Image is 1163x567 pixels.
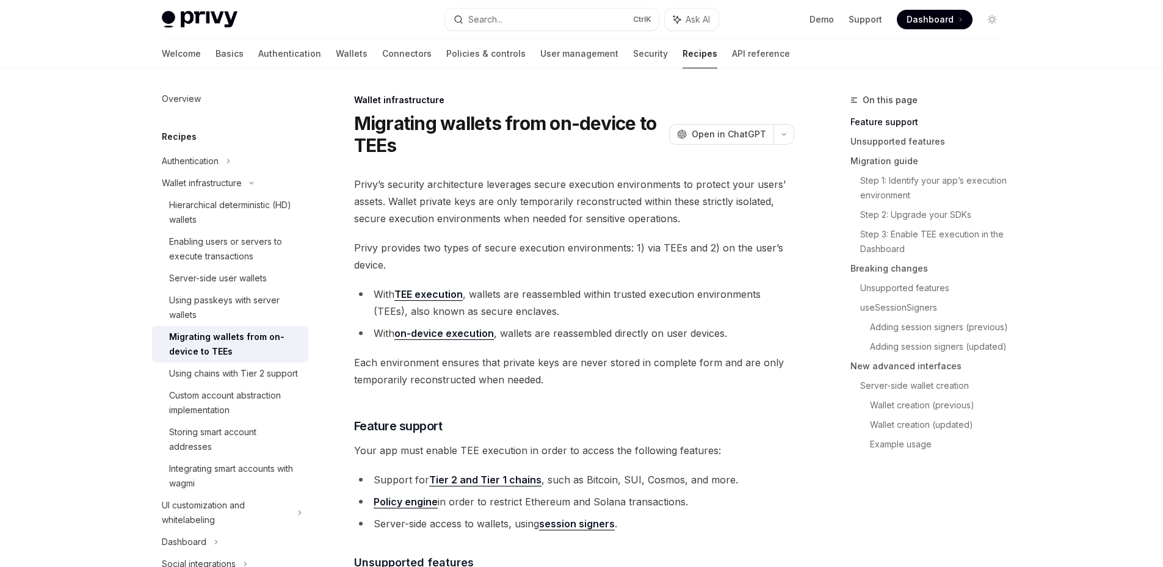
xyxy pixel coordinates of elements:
[152,231,308,267] a: Enabling users or servers to execute transactions
[354,354,794,388] span: Each environment ensures that private keys are never stored in complete form and are only tempora...
[982,10,1002,29] button: Toggle dark mode
[686,13,710,26] span: Ask AI
[382,39,432,68] a: Connectors
[152,88,308,110] a: Overview
[152,363,308,385] a: Using chains with Tier 2 support
[152,385,308,421] a: Custom account abstraction implementation
[860,298,1012,317] a: useSessionSigners
[445,9,659,31] button: Search...CtrlK
[162,535,206,549] div: Dashboard
[863,93,918,107] span: On this page
[169,198,301,227] div: Hierarchical deterministic (HD) wallets
[354,239,794,273] span: Privy provides two types of secure execution environments: 1) via TEEs and 2) on the user’s device.
[394,288,463,301] a: TEE execution
[152,194,308,231] a: Hierarchical deterministic (HD) wallets
[860,205,1012,225] a: Step 2: Upgrade your SDKs
[162,498,290,527] div: UI customization and whitelabeling
[354,442,794,459] span: Your app must enable TEE execution in order to access the following features:
[870,337,1012,356] a: Adding session signers (updated)
[468,12,502,27] div: Search...
[850,132,1012,151] a: Unsupported features
[354,417,443,435] span: Feature support
[633,39,668,68] a: Security
[692,128,766,140] span: Open in ChatGPT
[860,171,1012,205] a: Step 1: Identify your app’s execution environment
[446,39,526,68] a: Policies & controls
[870,435,1012,454] a: Example usage
[169,366,298,381] div: Using chains with Tier 2 support
[850,259,1012,278] a: Breaking changes
[162,92,201,106] div: Overview
[354,493,794,510] li: in order to restrict Ethereum and Solana transactions.
[169,388,301,417] div: Custom account abstraction implementation
[354,471,794,488] li: Support for , such as Bitcoin, SUI, Cosmos, and more.
[162,39,201,68] a: Welcome
[152,458,308,494] a: Integrating smart accounts with wagmi
[539,518,615,530] a: session signers
[162,154,219,168] div: Authentication
[152,289,308,326] a: Using passkeys with server wallets
[860,376,1012,395] a: Server-side wallet creation
[897,10,973,29] a: Dashboard
[669,124,774,145] button: Open in ChatGPT
[810,13,834,26] a: Demo
[354,515,794,532] li: Server-side access to wallets, using .
[860,278,1012,298] a: Unsupported features
[162,176,242,190] div: Wallet infrastructure
[870,395,1012,415] a: Wallet creation (previous)
[633,15,651,24] span: Ctrl K
[540,39,618,68] a: User management
[354,94,794,106] div: Wallet infrastructure
[732,39,790,68] a: API reference
[860,225,1012,259] a: Step 3: Enable TEE execution in the Dashboard
[152,326,308,363] a: Migrating wallets from on-device to TEEs
[429,474,542,486] a: Tier 2 and Tier 1 chains
[870,317,1012,337] a: Adding session signers (previous)
[850,151,1012,171] a: Migration guide
[374,496,438,508] a: Policy engine
[169,234,301,264] div: Enabling users or servers to execute transactions
[354,176,794,227] span: Privy’s security architecture leverages secure execution environments to protect your users’ asse...
[258,39,321,68] a: Authentication
[354,286,794,320] li: With , wallets are reassembled within trusted execution environments (TEEs), also known as secure...
[850,112,1012,132] a: Feature support
[169,461,301,491] div: Integrating smart accounts with wagmi
[169,271,267,286] div: Server-side user wallets
[216,39,244,68] a: Basics
[169,425,301,454] div: Storing smart account addresses
[907,13,954,26] span: Dashboard
[849,13,882,26] a: Support
[152,421,308,458] a: Storing smart account addresses
[152,267,308,289] a: Server-side user wallets
[336,39,368,68] a: Wallets
[870,415,1012,435] a: Wallet creation (updated)
[354,325,794,342] li: With , wallets are reassembled directly on user devices.
[683,39,717,68] a: Recipes
[354,112,664,156] h1: Migrating wallets from on-device to TEEs
[162,11,237,28] img: light logo
[394,327,494,340] a: on-device execution
[169,293,301,322] div: Using passkeys with server wallets
[169,330,301,359] div: Migrating wallets from on-device to TEEs
[850,356,1012,376] a: New advanced interfaces
[665,9,719,31] button: Ask AI
[162,129,197,144] h5: Recipes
